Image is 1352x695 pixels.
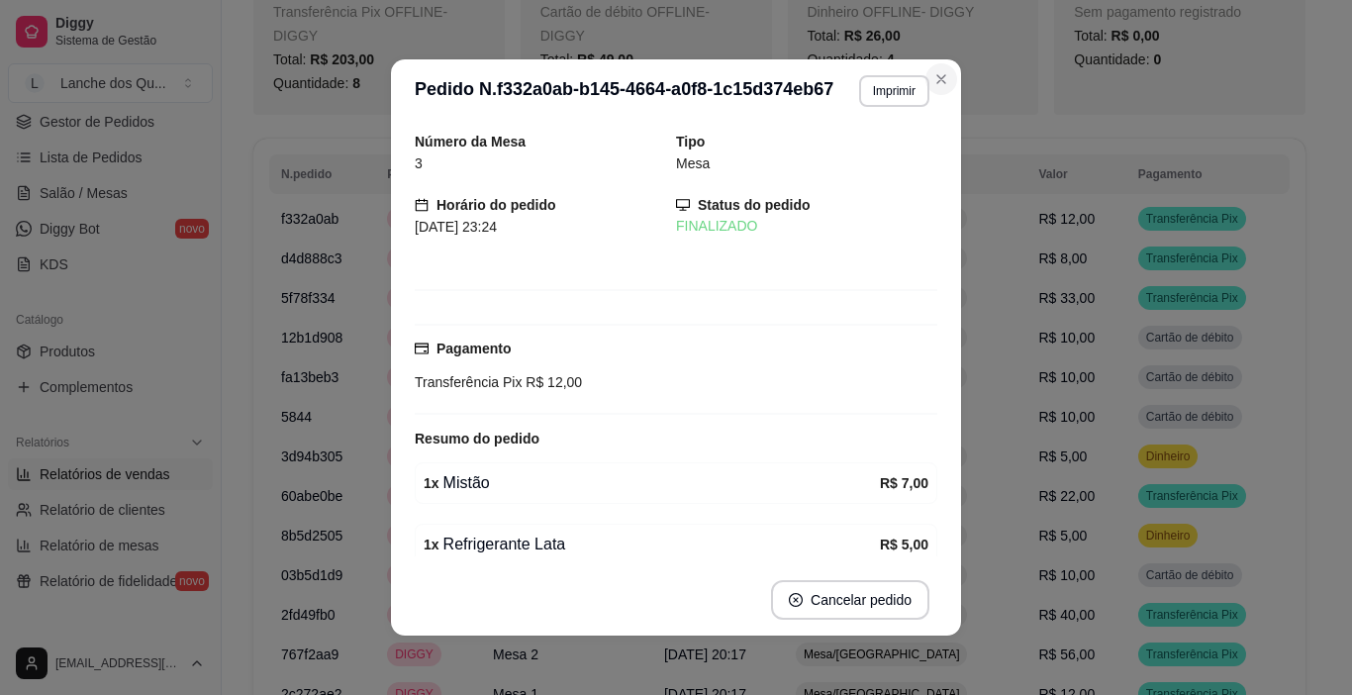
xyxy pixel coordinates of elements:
[436,197,556,213] strong: Horário do pedido
[676,216,937,237] div: FINALIZADO
[415,198,429,212] span: calendar
[415,75,833,107] h3: Pedido N. f332a0ab-b145-4664-a0f8-1c15d374eb67
[925,63,957,95] button: Close
[424,533,880,556] div: Refrigerante Lata
[424,537,439,552] strong: 1 x
[676,134,705,149] strong: Tipo
[415,134,526,149] strong: Número da Mesa
[698,197,811,213] strong: Status do pedido
[415,431,539,447] strong: Resumo do pedido
[436,341,511,356] strong: Pagamento
[415,155,423,171] span: 3
[789,593,803,607] span: close-circle
[771,580,929,620] button: close-circleCancelar pedido
[522,374,582,390] span: R$ 12,00
[424,471,880,495] div: Mistão
[880,475,928,491] strong: R$ 7,00
[676,155,710,171] span: Mesa
[415,374,522,390] span: Transferência Pix
[859,75,929,107] button: Imprimir
[415,219,497,235] span: [DATE] 23:24
[415,342,429,355] span: credit-card
[676,198,690,212] span: desktop
[880,537,928,552] strong: R$ 5,00
[424,475,439,491] strong: 1 x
